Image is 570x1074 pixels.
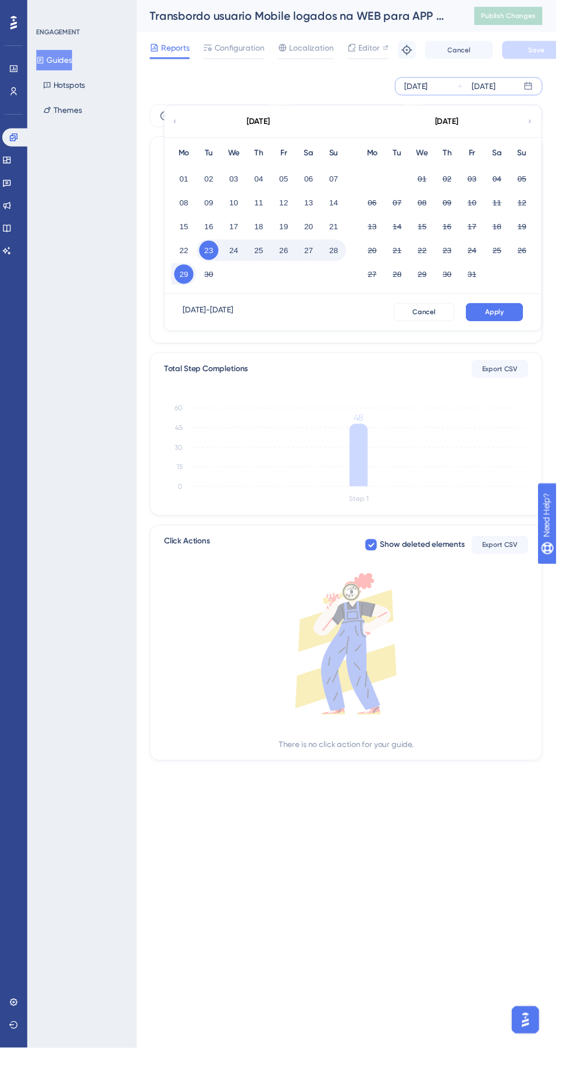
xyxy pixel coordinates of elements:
[278,150,304,164] div: Fr
[394,150,420,164] div: Tu
[423,198,443,218] button: 08
[227,150,252,164] div: We
[252,150,278,164] div: Th
[329,150,355,164] div: Su
[179,173,198,193] button: 01
[165,42,194,56] span: Reports
[497,315,516,325] span: Apply
[204,271,224,291] button: 30
[525,173,545,193] button: 05
[525,247,545,266] button: 26
[474,222,494,242] button: 17
[204,173,224,193] button: 02
[372,198,391,218] button: 06
[37,77,94,98] button: Hotspots
[204,198,224,218] button: 09
[358,507,378,515] tspan: Step 1
[500,173,519,193] button: 04
[179,414,187,422] tspan: 60
[281,173,301,193] button: 05
[423,173,443,193] button: 01
[423,222,443,242] button: 15
[255,173,275,193] button: 04
[397,198,417,218] button: 07
[404,311,466,329] button: Cancel
[255,222,275,242] button: 18
[332,173,352,193] button: 07
[474,271,494,291] button: 31
[281,222,301,242] button: 19
[372,271,391,291] button: 27
[307,222,326,242] button: 20
[230,247,250,266] button: 24
[204,247,224,266] button: 23
[255,247,275,266] button: 25
[37,102,91,123] button: Themes
[448,247,468,266] button: 23
[448,198,468,218] button: 09
[183,495,187,503] tspan: 0
[255,198,275,218] button: 11
[179,271,198,291] button: 29
[168,548,215,569] span: Click Actions
[201,150,227,164] div: Tu
[204,222,224,242] button: 16
[483,369,541,387] button: Export CSV
[521,1028,556,1063] iframe: UserGuiding AI Assistant Launcher
[525,222,545,242] button: 19
[332,198,352,218] button: 14
[307,247,326,266] button: 27
[474,173,494,193] button: 03
[493,12,549,21] span: Publish Changes
[541,47,558,56] span: Save
[304,150,329,164] div: Sa
[307,173,326,193] button: 06
[497,150,522,164] div: Sa
[522,150,548,164] div: Su
[220,42,271,56] span: Configuration
[397,271,417,291] button: 28
[154,8,457,24] div: Transbordo usuario Mobile logados na WEB para APP - de [DATE] até
[484,81,508,95] div: [DATE]
[448,222,468,242] button: 16
[230,222,250,242] button: 17
[446,118,470,131] div: [DATE]
[423,315,447,325] span: Cancel
[297,42,342,56] span: Localization
[281,198,301,218] button: 12
[436,42,505,61] button: Cancel
[37,28,81,37] div: ENGAGEMENT
[253,118,277,131] div: [DATE]
[179,222,198,242] button: 15
[423,247,443,266] button: 22
[525,198,545,218] button: 12
[176,150,201,164] div: Mo
[494,554,531,563] span: Export CSV
[179,247,198,266] button: 22
[187,311,239,329] div: [DATE] - [DATE]
[500,247,519,266] button: 25
[471,150,497,164] div: Fr
[494,374,531,383] span: Export CSV
[448,271,468,291] button: 30
[180,435,187,443] tspan: 45
[474,198,494,218] button: 10
[368,42,389,56] span: Editor
[448,173,468,193] button: 02
[179,454,187,463] tspan: 30
[332,247,352,266] button: 28
[415,81,439,95] div: [DATE]
[230,198,250,218] button: 10
[397,247,417,266] button: 21
[230,173,250,193] button: 03
[286,756,424,770] div: There is no click action for your guide.
[474,247,494,266] button: 24
[37,51,74,72] button: Guides
[500,198,519,218] button: 11
[500,222,519,242] button: 18
[423,271,443,291] button: 29
[369,150,394,164] div: Mo
[307,198,326,218] button: 13
[483,549,541,568] button: Export CSV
